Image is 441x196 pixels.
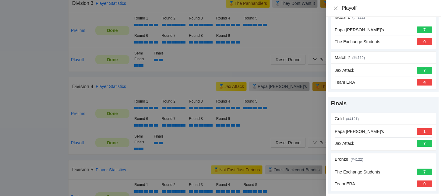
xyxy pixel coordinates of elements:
[335,15,350,19] span: Match 1
[333,6,338,11] span: close
[335,116,344,121] span: Gold
[342,5,434,12] div: Playoff
[417,140,432,147] div: 7
[417,180,432,187] div: 0
[417,26,432,33] div: 7
[352,56,365,60] span: (# 4112 )
[335,67,354,74] div: Jax Attack
[333,6,338,11] button: Close
[417,67,432,74] div: 7
[331,99,436,108] div: Finals
[417,38,432,45] div: 0
[335,26,384,33] div: Papa [PERSON_NAME]’s
[335,55,350,60] span: Match 2
[335,169,380,175] div: The Exchange Students
[335,180,355,187] div: Team ERA
[417,79,432,86] div: 4
[352,15,365,19] span: (# 4111 )
[417,169,432,175] div: 7
[335,128,384,135] div: Papa [PERSON_NAME]’s
[335,157,348,162] span: Bronze
[346,117,359,121] span: (# 4121 )
[351,157,363,162] span: (# 4122 )
[335,79,355,86] div: Team ERA
[417,128,432,135] div: 1
[335,140,354,147] div: Jax Attack
[335,38,380,45] div: The Exchange Students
